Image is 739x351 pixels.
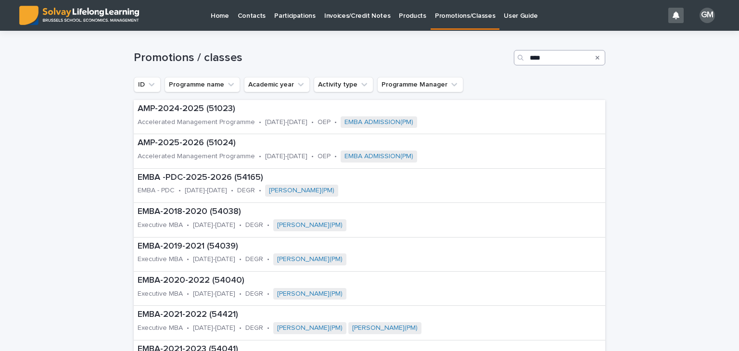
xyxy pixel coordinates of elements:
p: DEGR [245,221,263,229]
button: ID [134,77,161,92]
a: [PERSON_NAME](PM) [352,324,418,332]
p: [DATE]-[DATE] [265,152,307,161]
p: EMBA-2021-2022 (54421) [138,310,524,320]
p: [DATE]-[DATE] [193,324,235,332]
p: • [259,152,261,161]
p: EMBA-2019-2021 (54039) [138,241,449,252]
p: • [239,324,242,332]
p: Executive MBA [138,290,183,298]
p: EMBA-2018-2020 (54038) [138,207,452,217]
p: • [311,118,314,126]
p: Executive MBA [138,324,183,332]
p: • [267,290,269,298]
p: Accelerated Management Programme [138,152,255,161]
p: DEGR [245,324,263,332]
p: [DATE]-[DATE] [193,255,235,263]
a: EMBA-2020-2022 (54040)Executive MBA•[DATE]-[DATE]•DEGR•[PERSON_NAME](PM) [134,272,605,306]
a: AMP-2025-2026 (51024)Accelerated Management Programme•[DATE]-[DATE]•OEP•EMBA ADMISSION(PM) [134,134,605,168]
p: Accelerated Management Programme [138,118,255,126]
p: Executive MBA [138,221,183,229]
p: • [259,187,261,195]
p: DEGR [237,187,255,195]
a: [PERSON_NAME](PM) [269,187,334,195]
p: • [267,221,269,229]
a: EMBA-2019-2021 (54039)Executive MBA•[DATE]-[DATE]•DEGR•[PERSON_NAME](PM) [134,238,605,272]
p: • [187,324,189,332]
button: Academic year [244,77,310,92]
a: EMBA-2021-2022 (54421)Executive MBA•[DATE]-[DATE]•DEGR•[PERSON_NAME](PM) [PERSON_NAME](PM) [134,306,605,340]
p: OEP [318,152,331,161]
p: DEGR [245,255,263,263]
p: • [239,221,242,229]
p: • [259,118,261,126]
p: • [267,255,269,263]
p: • [267,324,269,332]
p: • [187,221,189,229]
p: • [311,152,314,161]
p: • [334,152,337,161]
p: EMBA -PDC-2025-2026 (54165) [138,173,466,183]
p: • [231,187,233,195]
p: [DATE]-[DATE] [193,221,235,229]
button: Programme Manager [377,77,463,92]
p: • [239,255,242,263]
p: EMBA - PDC [138,187,175,195]
p: • [187,255,189,263]
button: Activity type [314,77,373,92]
p: AMP-2024-2025 (51023) [138,104,517,114]
input: Search [514,50,605,65]
a: [PERSON_NAME](PM) [277,221,343,229]
p: DEGR [245,290,263,298]
h1: Promotions / classes [134,51,510,65]
p: EMBA-2020-2022 (54040) [138,276,455,286]
p: [DATE]-[DATE] [265,118,307,126]
a: EMBA ADMISSION(PM) [344,118,413,126]
a: EMBA ADMISSION(PM) [344,152,413,161]
a: [PERSON_NAME](PM) [277,290,343,298]
p: Executive MBA [138,255,183,263]
a: EMBA -PDC-2025-2026 (54165)EMBA - PDC•[DATE]-[DATE]•DEGR•[PERSON_NAME](PM) [134,169,605,203]
div: GM [700,8,715,23]
p: [DATE]-[DATE] [193,290,235,298]
a: [PERSON_NAME](PM) [277,324,343,332]
p: • [239,290,242,298]
a: EMBA-2018-2020 (54038)Executive MBA•[DATE]-[DATE]•DEGR•[PERSON_NAME](PM) [134,203,605,237]
p: • [178,187,181,195]
a: [PERSON_NAME](PM) [277,255,343,263]
button: Programme name [165,77,240,92]
p: OEP [318,118,331,126]
p: [DATE]-[DATE] [185,187,227,195]
p: • [187,290,189,298]
p: AMP-2025-2026 (51024) [138,138,517,149]
p: • [334,118,337,126]
img: ED0IkcNQHGZZMpCVrDht [19,6,139,25]
a: AMP-2024-2025 (51023)Accelerated Management Programme•[DATE]-[DATE]•OEP•EMBA ADMISSION(PM) [134,100,605,134]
